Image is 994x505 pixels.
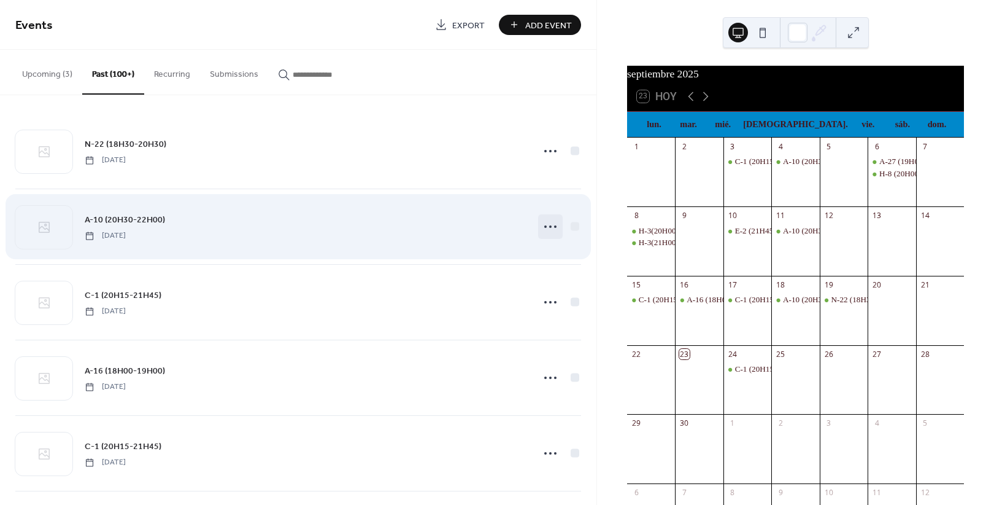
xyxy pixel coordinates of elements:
[637,112,671,137] div: lun.
[740,112,851,137] div: [DEMOGRAPHIC_DATA].
[679,141,690,152] div: 2
[920,418,930,429] div: 5
[452,19,485,32] span: Export
[631,487,642,498] div: 6
[727,211,738,221] div: 10
[631,418,642,429] div: 29
[727,280,738,291] div: 17
[872,141,882,152] div: 6
[85,288,161,302] a: C-1 (20H15-21H45)
[675,294,723,305] div: A-16 (18H00-19H00)
[85,364,165,378] a: A-16 (18H00-19H00)
[776,211,786,221] div: 11
[85,214,165,227] span: A-10 (20H30-22H00)
[776,349,786,359] div: 25
[920,112,954,137] div: dom.
[144,50,200,93] button: Recurring
[499,15,581,35] button: Add Event
[920,211,930,221] div: 14
[727,141,738,152] div: 3
[735,364,801,375] div: C-1 (20H15-21H45)
[776,280,786,291] div: 18
[679,211,690,221] div: 9
[525,19,572,32] span: Add Event
[831,294,901,305] div: N-22 (18H30-20H30)
[627,237,675,248] div: H-3(21H00-22H00)
[885,112,920,137] div: sáb.
[872,349,882,359] div: 27
[671,112,706,137] div: mar.
[687,294,757,305] div: A-16 (18H00-19H00)
[723,364,771,375] div: C-1 (20H15-21H45)
[12,50,82,93] button: Upcoming (3)
[631,349,642,359] div: 22
[771,156,819,167] div: A-10 (20H30-22H00)
[920,141,930,152] div: 7
[85,230,126,241] span: [DATE]
[679,280,690,291] div: 16
[776,487,786,498] div: 9
[85,138,166,151] span: N-22 (18H30-20H30)
[771,294,819,305] div: A-10 (20H30-22H00)
[776,418,786,429] div: 2
[85,382,126,393] span: [DATE]
[920,487,930,498] div: 12
[15,14,53,37] span: Events
[85,439,161,453] a: C-1 (20H15-21H45)
[823,349,834,359] div: 26
[679,487,690,498] div: 7
[639,225,703,237] div: H-3(20H00-21H00)
[679,349,690,359] div: 23
[85,306,126,317] span: [DATE]
[85,155,126,166] span: [DATE]
[783,156,853,167] div: A-10 (20H30-22H00)
[879,168,946,179] div: H-8 (20H00-21H00)
[851,112,885,137] div: vie.
[727,349,738,359] div: 24
[723,294,771,305] div: C-1 (20H15-21H45)
[783,225,853,237] div: A-10 (20H30-22H00)
[85,440,161,453] span: C-1 (20H15-21H45)
[727,418,738,429] div: 1
[823,280,834,291] div: 19
[820,294,868,305] div: N-22 (18H30-20H30)
[631,280,642,291] div: 15
[723,156,771,167] div: C-1 (20H15-21H45)
[426,15,494,35] a: Export
[85,365,165,378] span: A-16 (18H00-19H00)
[920,349,930,359] div: 28
[920,280,930,291] div: 21
[639,237,703,248] div: H-3(21H00-22H00)
[85,137,166,151] a: N-22 (18H30-20H30)
[823,418,834,429] div: 3
[85,289,161,302] span: C-1 (20H15-21H45)
[771,225,819,237] div: A-10 (20H30-22H00)
[85,213,165,227] a: A-10 (20H30-22H00)
[783,294,853,305] div: A-10 (20H30-22H00)
[627,66,964,82] div: septiembre 2025
[823,211,834,221] div: 12
[631,141,642,152] div: 1
[627,225,675,237] div: H-3(20H00-21H00)
[872,211,882,221] div: 13
[82,50,144,95] button: Past (100+)
[679,418,690,429] div: 30
[776,141,786,152] div: 4
[627,294,675,305] div: C-1 (20H15-21H45)
[85,457,126,468] span: [DATE]
[735,294,801,305] div: C-1 (20H15-21H45)
[706,112,740,137] div: mié.
[639,294,705,305] div: C-1 (20H15-21H45)
[631,211,642,221] div: 8
[823,141,834,152] div: 5
[727,487,738,498] div: 8
[872,487,882,498] div: 11
[872,280,882,291] div: 20
[872,418,882,429] div: 4
[879,156,950,167] div: A-27 (19H00-20H00)
[200,50,268,93] button: Submissions
[735,225,801,237] div: E-2 (21H45-22H45)
[735,156,801,167] div: C-1 (20H15-21H45)
[723,225,771,237] div: E-2 (21H45-22H45)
